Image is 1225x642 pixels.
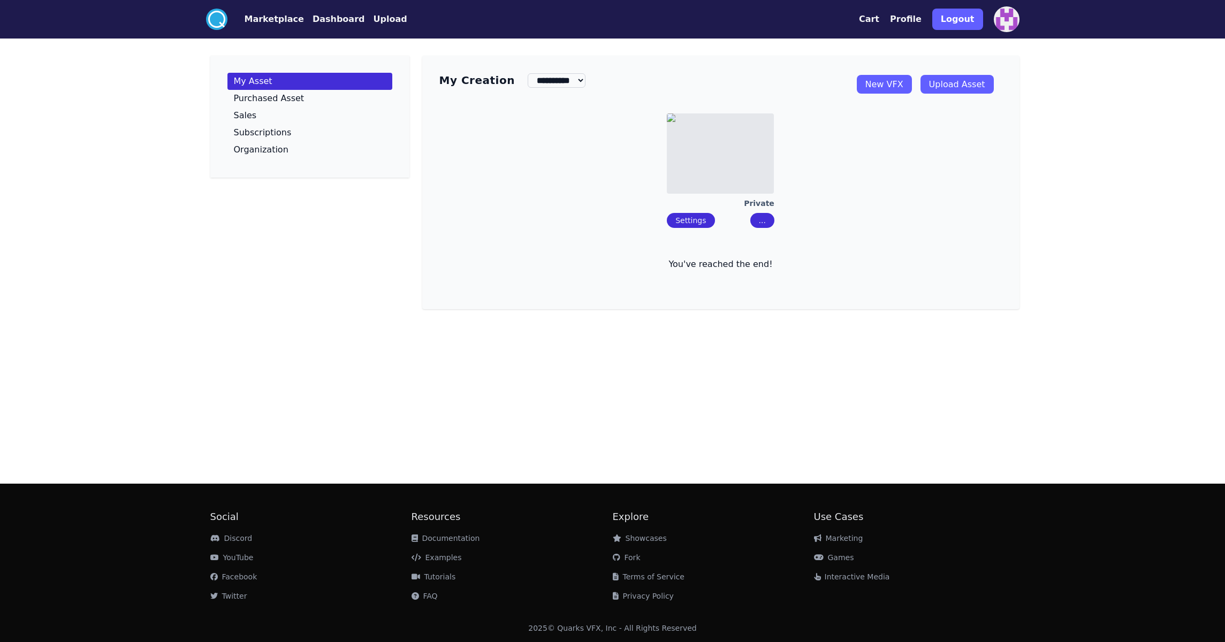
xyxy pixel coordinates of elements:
[750,213,774,228] button: ...
[439,258,1002,271] p: You've reached the end!
[932,4,983,34] a: Logout
[412,553,462,562] a: Examples
[227,141,392,158] a: Organization
[210,592,247,600] a: Twitter
[210,553,254,562] a: YouTube
[890,13,922,26] button: Profile
[814,509,1015,524] h2: Use Cases
[210,509,412,524] h2: Social
[439,73,515,88] h3: My Creation
[227,90,392,107] a: Purchased Asset
[667,213,714,228] button: Settings
[234,128,292,137] p: Subscriptions
[932,9,983,30] button: Logout
[675,216,706,225] a: Settings
[613,534,667,542] a: Showcases
[744,198,774,209] div: Private
[814,534,863,542] a: Marketing
[227,124,392,141] a: Subscriptions
[304,13,365,26] a: Dashboard
[210,534,253,542] a: Discord
[364,13,407,26] a: Upload
[613,553,641,562] a: Fork
[234,146,288,154] p: Organization
[234,111,257,120] p: Sales
[412,534,480,542] a: Documentation
[234,77,272,86] p: My Asset
[994,6,1019,32] img: profile
[814,572,890,581] a: Interactive Media
[920,75,994,94] a: Upload Asset
[227,73,392,90] a: My Asset
[859,13,879,26] button: Cart
[412,592,438,600] a: FAQ
[412,509,613,524] h2: Resources
[373,13,407,26] button: Upload
[857,75,912,94] a: New VFX
[613,509,814,524] h2: Explore
[613,572,684,581] a: Terms of Service
[814,553,854,562] a: Games
[210,572,257,581] a: Facebook
[613,592,674,600] a: Privacy Policy
[234,94,305,103] p: Purchased Asset
[245,13,304,26] button: Marketplace
[227,107,392,124] a: Sales
[667,113,774,194] img: imgAlt
[412,572,456,581] a: Tutorials
[313,13,365,26] button: Dashboard
[227,13,304,26] a: Marketplace
[528,623,697,633] div: 2025 © Quarks VFX, Inc - All Rights Reserved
